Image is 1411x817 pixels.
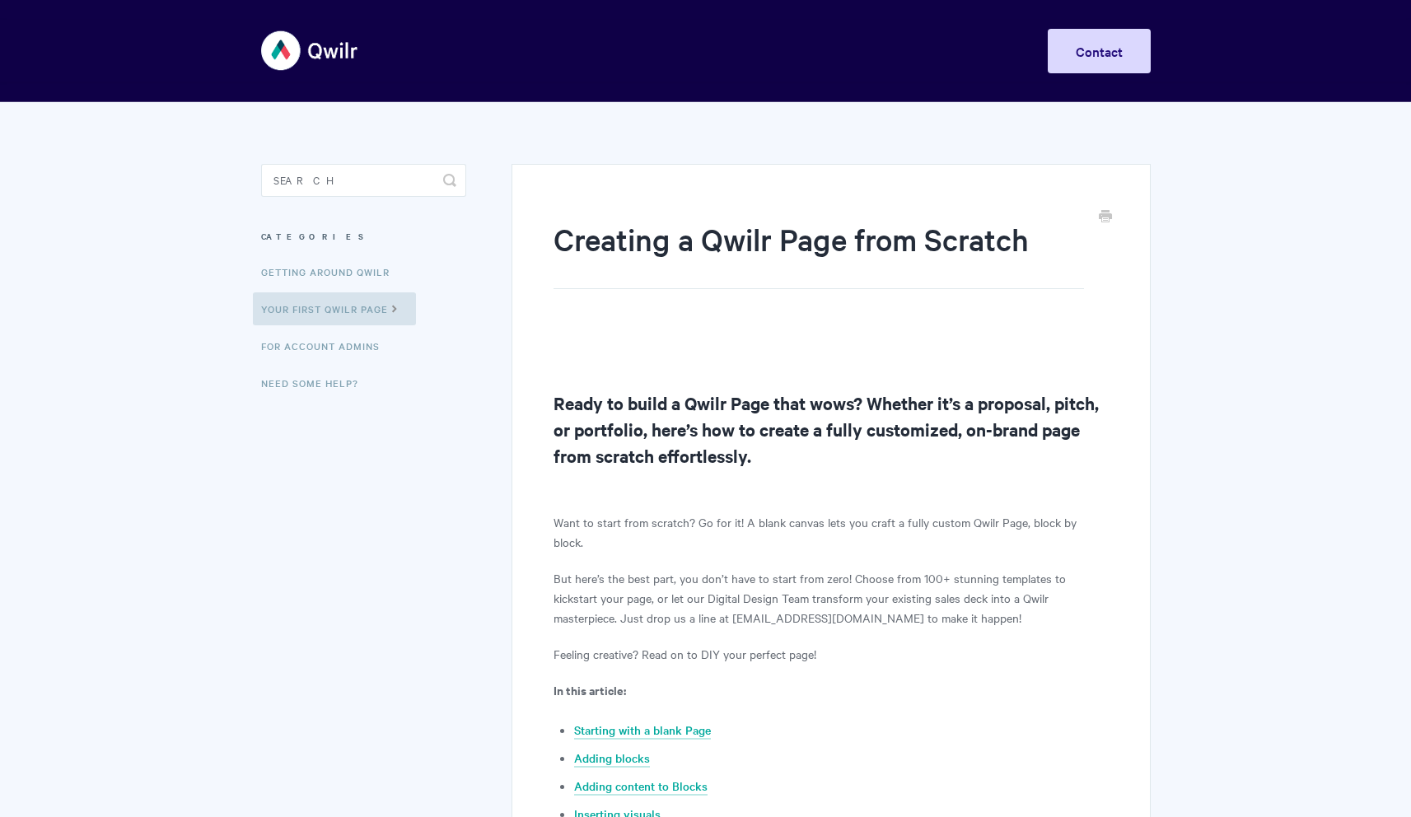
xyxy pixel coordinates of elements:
a: Print this Article [1099,208,1112,226]
p: Want to start from scratch? Go for it! A blank canvas lets you craft a fully custom Qwilr Page, b... [554,512,1108,552]
h3: Categories [261,222,466,251]
a: Adding content to Blocks [574,777,708,796]
a: Getting Around Qwilr [261,255,402,288]
h1: Creating a Qwilr Page from Scratch [554,218,1083,289]
a: Need Some Help? [261,366,371,399]
a: Contact [1048,29,1151,73]
a: For Account Admins [261,329,392,362]
input: Search [261,164,466,197]
h2: Ready to build a Qwilr Page that wows? Whether it’s a proposal, pitch, or portfolio, here’s how t... [554,390,1108,469]
strong: In this article: [554,681,626,698]
p: But here’s the best part, you don’t have to start from zero! Choose from 100+ stunning templates ... [554,568,1108,628]
a: Adding blocks [574,749,650,768]
img: Qwilr Help Center [261,20,359,82]
a: Starting with a blank Page [574,721,711,740]
p: Feeling creative? Read on to DIY your perfect page! [554,644,1108,664]
a: Your First Qwilr Page [253,292,416,325]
